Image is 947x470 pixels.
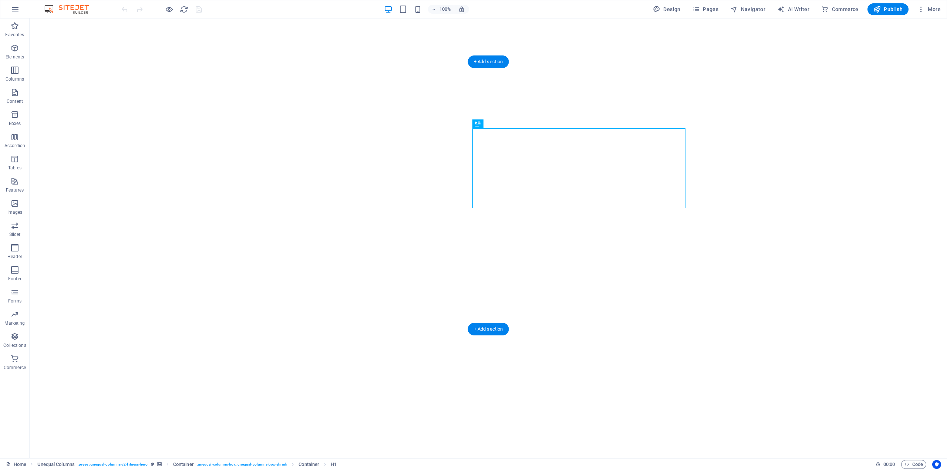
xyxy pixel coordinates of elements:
p: Tables [8,165,21,171]
span: Click to select. Double-click to edit [37,460,75,469]
button: Click here to leave preview mode and continue editing [165,5,173,14]
p: Footer [8,276,21,282]
div: + Add section [468,323,509,335]
button: 100% [428,5,454,14]
nav: breadcrumb [37,460,337,469]
button: AI Writer [774,3,812,15]
p: Boxes [9,121,21,126]
p: Slider [9,231,21,237]
h6: Session time [876,460,895,469]
img: Editor Logo [43,5,98,14]
span: Publish [873,6,903,13]
button: reload [179,5,188,14]
span: Navigator [730,6,765,13]
p: Favorites [5,32,24,38]
i: On resize automatically adjust zoom level to fit chosen device. [458,6,465,13]
span: . unequal-columns-box .unequal-columns-box-shrink [197,460,287,469]
button: Publish [867,3,909,15]
button: Usercentrics [932,460,941,469]
i: This element contains a background [157,462,162,466]
p: Features [6,187,24,193]
button: More [914,3,944,15]
i: This element is a customizable preset [151,462,154,466]
span: Click to select. Double-click to edit [173,460,194,469]
span: Pages [692,6,718,13]
button: Code [901,460,926,469]
span: AI Writer [777,6,809,13]
span: . preset-unequal-columns-v2-fitness-hero [78,460,148,469]
i: Reload page [180,5,188,14]
span: Click to select. Double-click to edit [331,460,337,469]
span: Commerce [821,6,859,13]
p: Columns [6,76,24,82]
p: Accordion [4,143,25,149]
span: 00 00 [883,460,895,469]
span: : [889,461,890,467]
p: Elements [6,54,24,60]
span: More [917,6,941,13]
h6: 100% [439,5,451,14]
p: Content [7,98,23,104]
div: Design (Ctrl+Alt+Y) [650,3,684,15]
button: Navigator [727,3,768,15]
span: Code [904,460,923,469]
span: Design [653,6,681,13]
button: Pages [690,3,721,15]
p: Images [7,209,23,215]
p: Marketing [4,320,25,326]
p: Forms [8,298,21,304]
p: Commerce [4,365,26,371]
p: Header [7,254,22,260]
p: Collections [3,342,26,348]
div: + Add section [468,55,509,68]
button: Design [650,3,684,15]
button: Commerce [818,3,862,15]
span: Click to select. Double-click to edit [299,460,319,469]
a: Click to cancel selection. Double-click to open Pages [6,460,26,469]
